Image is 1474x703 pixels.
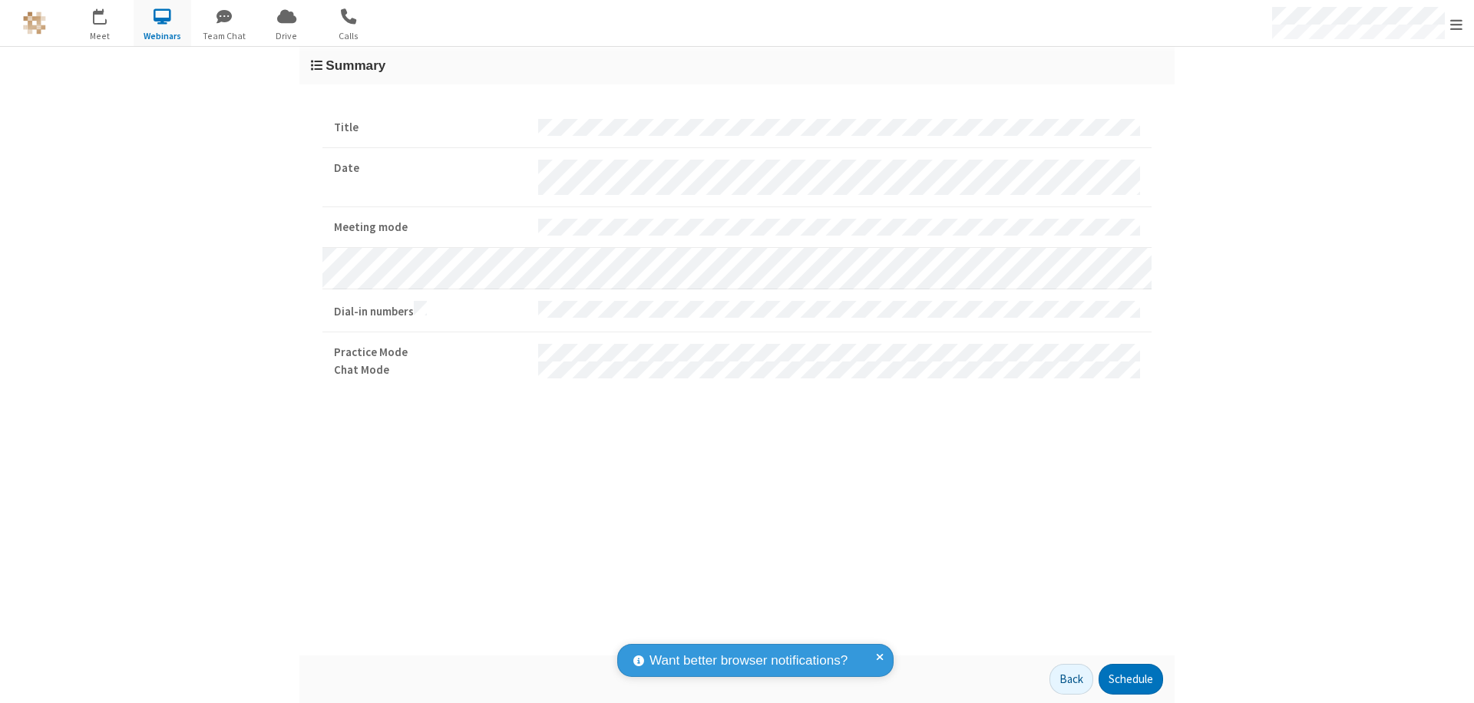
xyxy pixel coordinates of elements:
span: Team Chat [196,29,253,43]
strong: Practice Mode [334,344,527,361]
div: 1 [104,8,114,20]
strong: Dial-in numbers [334,301,527,321]
strong: Meeting mode [334,219,527,236]
span: Webinars [134,29,191,43]
span: Calls [320,29,378,43]
strong: Date [334,160,527,177]
span: Meet [71,29,129,43]
strong: Chat Mode [334,361,527,379]
span: Want better browser notifications? [649,651,848,671]
button: Schedule [1099,664,1163,695]
strong: Title [334,119,527,137]
span: Summary [326,58,385,73]
span: Drive [258,29,316,43]
img: QA Selenium DO NOT DELETE OR CHANGE [23,12,46,35]
button: Back [1049,664,1093,695]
